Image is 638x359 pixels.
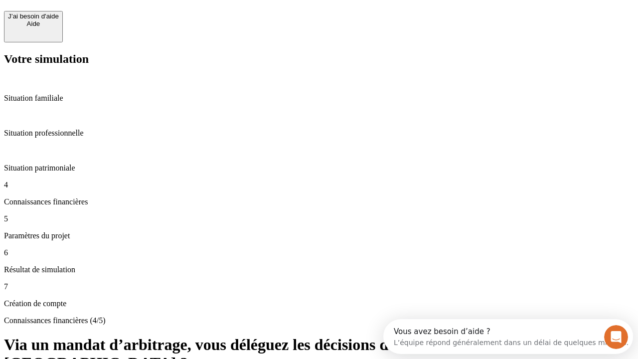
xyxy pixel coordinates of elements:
[4,129,634,138] p: Situation professionnelle
[4,4,275,31] div: Ouvrir le Messenger Intercom
[8,20,59,27] div: Aide
[4,299,634,308] p: Création de compte
[383,319,633,354] iframe: Intercom live chat discovery launcher
[4,248,634,257] p: 6
[604,325,628,349] iframe: Intercom live chat
[4,214,634,223] p: 5
[10,16,245,27] div: L’équipe répond généralement dans un délai de quelques minutes.
[4,197,634,206] p: Connaissances financières
[4,231,634,240] p: Paramètres du projet
[4,265,634,274] p: Résultat de simulation
[10,8,245,16] div: Vous avez besoin d’aide ?
[4,52,634,66] h2: Votre simulation
[4,164,634,173] p: Situation patrimoniale
[4,282,634,291] p: 7
[4,94,634,103] p: Situation familiale
[4,316,634,325] p: Connaissances financières (4/5)
[4,11,63,42] button: J’ai besoin d'aideAide
[4,180,634,189] p: 4
[8,12,59,20] div: J’ai besoin d'aide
